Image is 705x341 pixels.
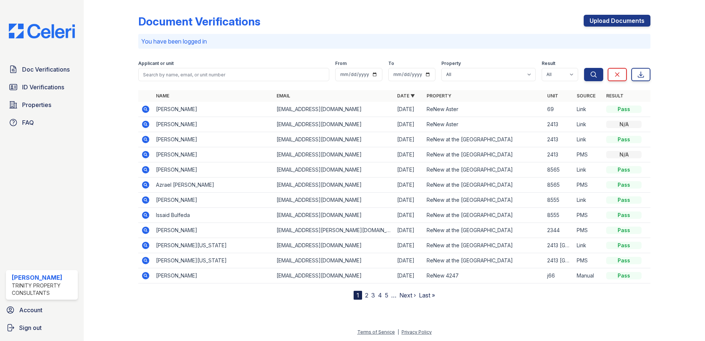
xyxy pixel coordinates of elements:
td: ReNew Aster [424,102,544,117]
span: Doc Verifications [22,65,70,74]
td: 2344 [544,223,574,238]
a: Name [156,93,169,99]
a: Email [277,93,290,99]
td: Link [574,162,603,178]
span: FAQ [22,118,34,127]
img: CE_Logo_Blue-a8612792a0a2168367f1c8372b55b34899dd931a85d93a1a3d3e32e68fde9ad4.png [3,24,81,38]
td: 2413 [544,147,574,162]
td: 2413 [544,117,574,132]
label: Property [441,61,461,66]
td: [EMAIL_ADDRESS][DOMAIN_NAME] [274,208,394,223]
a: ID Verifications [6,80,78,94]
div: Pass [606,272,642,279]
a: FAQ [6,115,78,130]
div: Pass [606,242,642,249]
td: ReNew at the [GEOGRAPHIC_DATA] [424,178,544,193]
a: 5 [385,292,388,299]
td: PMS [574,178,603,193]
div: Pass [606,227,642,234]
td: [PERSON_NAME] [153,223,274,238]
td: Link [574,117,603,132]
td: 69 [544,102,574,117]
td: PMS [574,208,603,223]
a: 3 [371,292,375,299]
td: 8555 [544,193,574,208]
td: [DATE] [394,193,424,208]
a: 2 [365,292,368,299]
a: Result [606,93,624,99]
div: Pass [606,211,642,219]
a: Unit [547,93,558,99]
td: [EMAIL_ADDRESS][DOMAIN_NAME] [274,132,394,147]
td: [EMAIL_ADDRESS][DOMAIN_NAME] [274,178,394,193]
span: ID Verifications [22,83,64,92]
td: Manual [574,268,603,283]
a: Upload Documents [584,15,650,27]
label: Result [542,61,555,66]
td: [DATE] [394,162,424,178]
td: Link [574,132,603,147]
a: Sign out [3,320,81,335]
td: ReNew at the [GEOGRAPHIC_DATA] [424,193,544,208]
td: [DATE] [394,117,424,132]
td: ReNew at the [GEOGRAPHIC_DATA] [424,147,544,162]
div: Trinity Property Consultants [12,282,75,297]
td: PMS [574,253,603,268]
td: Link [574,193,603,208]
td: ReNew at the [GEOGRAPHIC_DATA] [424,162,544,178]
td: [DATE] [394,102,424,117]
span: Account [19,306,42,314]
td: ReNew Aster [424,117,544,132]
div: [PERSON_NAME] [12,273,75,282]
td: j66 [544,268,574,283]
a: 4 [378,292,382,299]
div: 1 [354,291,362,300]
td: 8565 [544,162,574,178]
a: Terms of Service [357,329,395,335]
td: [DATE] [394,238,424,253]
a: Privacy Policy [402,329,432,335]
a: Account [3,303,81,317]
td: [DATE] [394,147,424,162]
div: N/A [606,121,642,128]
td: ReNew at the [GEOGRAPHIC_DATA] [424,223,544,238]
td: [DATE] [394,253,424,268]
div: N/A [606,151,642,158]
td: 2413 [544,132,574,147]
td: 8555 [544,208,574,223]
div: Pass [606,196,642,204]
td: [PERSON_NAME] [153,193,274,208]
label: To [388,61,394,66]
a: Doc Verifications [6,62,78,77]
td: [EMAIL_ADDRESS][DOMAIN_NAME] [274,117,394,132]
td: 8565 [544,178,574,193]
td: Link [574,238,603,253]
a: Next › [399,292,416,299]
td: [DATE] [394,178,424,193]
td: 2413 [GEOGRAPHIC_DATA] [544,238,574,253]
td: [PERSON_NAME] [153,102,274,117]
div: Pass [606,181,642,189]
td: ReNew 4247 [424,268,544,283]
td: [DATE] [394,132,424,147]
div: Document Verifications [138,15,260,28]
p: You have been logged in [141,37,647,46]
div: Pass [606,106,642,113]
td: [PERSON_NAME] [153,268,274,283]
td: [EMAIL_ADDRESS][DOMAIN_NAME] [274,162,394,178]
td: [EMAIL_ADDRESS][DOMAIN_NAME] [274,253,394,268]
label: Applicant or unit [138,61,174,66]
div: Pass [606,166,642,173]
td: ReNew at the [GEOGRAPHIC_DATA] [424,253,544,268]
a: Source [577,93,595,99]
td: ReNew at the [GEOGRAPHIC_DATA] [424,238,544,253]
td: [PERSON_NAME][US_STATE] [153,253,274,268]
td: PMS [574,223,603,238]
td: Issaid Bulfeda [153,208,274,223]
td: ReNew at the [GEOGRAPHIC_DATA] [424,208,544,223]
input: Search by name, email, or unit number [138,68,329,81]
span: Sign out [19,323,42,332]
td: Link [574,102,603,117]
td: [EMAIL_ADDRESS][DOMAIN_NAME] [274,193,394,208]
